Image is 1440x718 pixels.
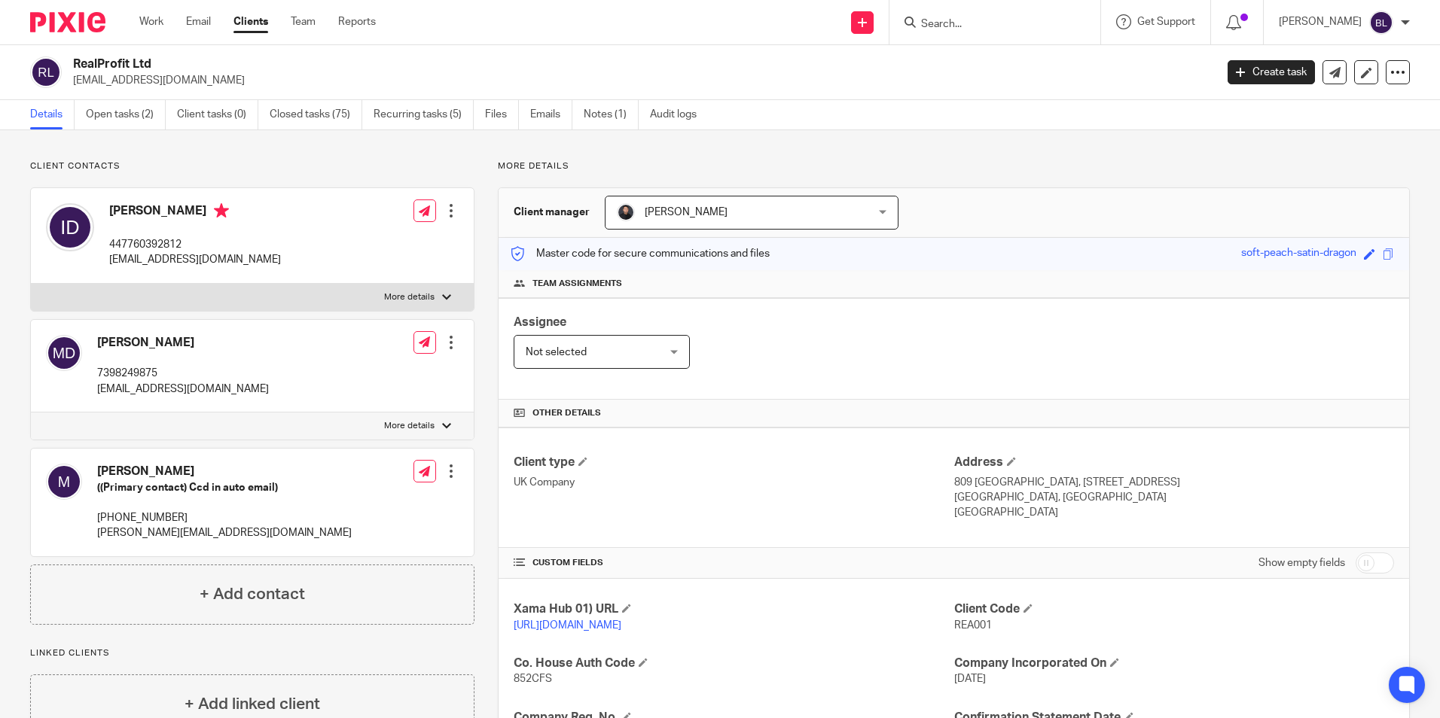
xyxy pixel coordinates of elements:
[530,100,572,129] a: Emails
[645,207,728,218] span: [PERSON_NAME]
[109,252,281,267] p: [EMAIL_ADDRESS][DOMAIN_NAME]
[30,100,75,129] a: Details
[920,18,1055,32] input: Search
[584,100,639,129] a: Notes (1)
[1279,14,1362,29] p: [PERSON_NAME]
[46,464,82,500] img: svg%3E
[97,525,352,540] p: [PERSON_NAME][EMAIL_ADDRESS][DOMAIN_NAME]
[97,366,269,381] p: 7398249875
[338,14,376,29] a: Reports
[514,316,566,328] span: Assignee
[514,205,590,220] h3: Client manager
[86,100,166,129] a: Open tasks (2)
[1258,555,1345,570] label: Show empty fields
[384,420,435,432] p: More details
[73,73,1205,88] p: [EMAIL_ADDRESS][DOMAIN_NAME]
[650,100,708,129] a: Audit logs
[30,160,474,172] p: Client contacts
[514,475,953,490] p: UK Company
[485,100,519,129] a: Files
[30,56,62,88] img: svg%3E
[139,14,163,29] a: Work
[532,407,601,419] span: Other details
[97,510,352,525] p: [PHONE_NUMBER]
[514,601,953,617] h4: Xama Hub 01) URL
[291,14,316,29] a: Team
[954,475,1394,490] p: 809 [GEOGRAPHIC_DATA], [STREET_ADDRESS]
[30,647,474,659] p: Linked clients
[185,692,320,716] h4: + Add linked client
[384,291,435,303] p: More details
[954,656,1394,671] h4: Company Incorporated On
[270,100,362,129] a: Closed tasks (75)
[954,620,992,631] span: REA001
[200,583,305,606] h4: + Add contact
[514,674,552,684] span: 852CFS
[97,335,269,351] h4: [PERSON_NAME]
[186,14,211,29] a: Email
[514,656,953,671] h4: Co. House Auth Code
[109,237,281,252] p: 447760392812
[532,278,622,290] span: Team assignments
[514,455,953,470] h4: Client type
[510,246,770,261] p: Master code for secure communications and files
[233,14,268,29] a: Clients
[46,335,82,371] img: svg%3E
[1137,17,1195,27] span: Get Support
[97,480,352,495] h5: ((Primary contact) Ccd in auto email)
[514,620,621,631] a: [URL][DOMAIN_NAME]
[97,382,269,397] p: [EMAIL_ADDRESS][DOMAIN_NAME]
[514,557,953,569] h4: CUSTOM FIELDS
[30,12,105,32] img: Pixie
[954,490,1394,505] p: [GEOGRAPHIC_DATA], [GEOGRAPHIC_DATA]
[954,505,1394,520] p: [GEOGRAPHIC_DATA]
[73,56,978,72] h2: RealProfit Ltd
[97,464,352,479] h4: [PERSON_NAME]
[498,160,1410,172] p: More details
[46,203,94,251] img: svg%3E
[1241,245,1356,263] div: soft-peach-satin-dragon
[1228,60,1315,84] a: Create task
[1369,11,1393,35] img: svg%3E
[374,100,474,129] a: Recurring tasks (5)
[214,203,229,218] i: Primary
[526,347,587,357] span: Not selected
[617,203,635,221] img: My%20Photo.jpg
[954,455,1394,470] h4: Address
[109,203,281,222] h4: [PERSON_NAME]
[177,100,258,129] a: Client tasks (0)
[954,674,986,684] span: [DATE]
[954,601,1394,617] h4: Client Code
